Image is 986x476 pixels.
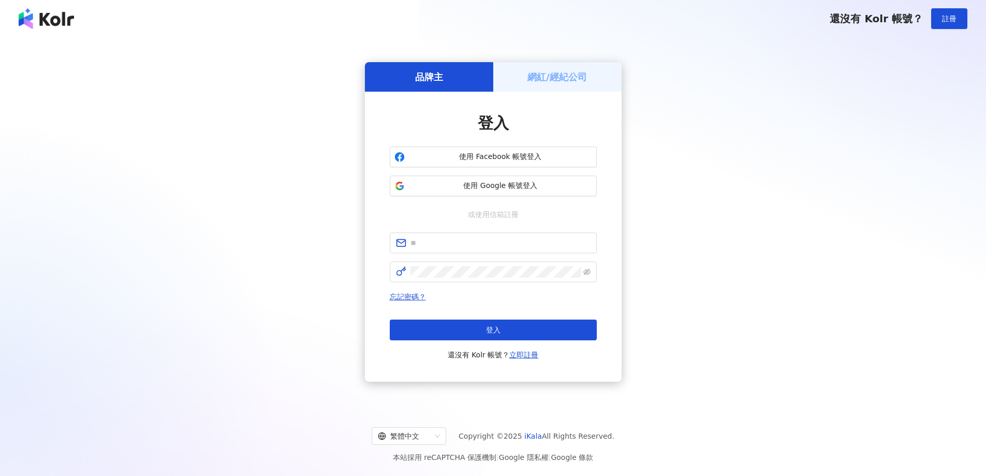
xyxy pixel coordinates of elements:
[19,8,74,29] img: logo
[524,432,542,440] a: iKala
[583,268,591,276] span: eye-invisible
[551,453,593,461] a: Google 條款
[509,351,538,359] a: 立即註冊
[390,147,597,167] button: 使用 Facebook 帳號登入
[415,70,443,83] h5: 品牌主
[390,176,597,196] button: 使用 Google 帳號登入
[942,15,956,23] span: 註冊
[830,12,923,25] span: 還沒有 Kolr 帳號？
[527,70,587,83] h5: 網紅/經紀公司
[459,430,614,442] span: Copyright © 2025 All Rights Reserved.
[478,114,509,132] span: 登入
[390,320,597,340] button: 登入
[499,453,549,461] a: Google 隱私權
[461,209,526,220] span: 或使用信箱註冊
[409,181,592,191] span: 使用 Google 帳號登入
[931,8,967,29] button: 註冊
[390,293,426,301] a: 忘記密碼？
[496,453,499,461] span: |
[486,326,501,334] span: 登入
[393,451,593,464] span: 本站採用 reCAPTCHA 保護機制
[448,349,539,361] span: 還沒有 Kolr 帳號？
[409,152,592,162] span: 使用 Facebook 帳號登入
[378,428,431,444] div: 繁體中文
[549,453,551,461] span: |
